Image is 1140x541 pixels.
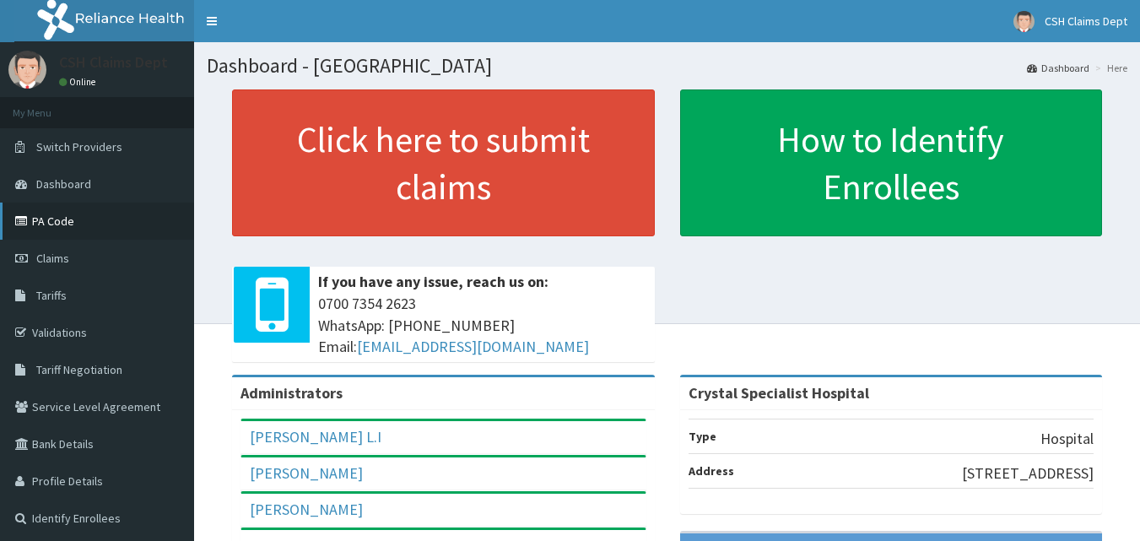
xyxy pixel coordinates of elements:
[1027,61,1089,75] a: Dashboard
[59,55,168,70] p: CSH Claims Dept
[59,76,100,88] a: Online
[318,272,548,291] b: If you have any issue, reach us on:
[680,89,1103,236] a: How to Identify Enrollees
[962,463,1094,484] p: [STREET_ADDRESS]
[36,288,67,303] span: Tariffs
[689,429,716,444] b: Type
[689,463,734,479] b: Address
[1091,61,1127,75] li: Here
[689,383,869,403] strong: Crystal Specialist Hospital
[240,383,343,403] b: Administrators
[1045,14,1127,29] span: CSH Claims Dept
[36,362,122,377] span: Tariff Negotiation
[232,89,655,236] a: Click here to submit claims
[36,176,91,192] span: Dashboard
[1013,11,1035,32] img: User Image
[207,55,1127,77] h1: Dashboard - [GEOGRAPHIC_DATA]
[250,463,363,483] a: [PERSON_NAME]
[8,51,46,89] img: User Image
[318,293,646,358] span: 0700 7354 2623 WhatsApp: [PHONE_NUMBER] Email:
[36,251,69,266] span: Claims
[36,139,122,154] span: Switch Providers
[1040,428,1094,450] p: Hospital
[250,500,363,519] a: [PERSON_NAME]
[357,337,589,356] a: [EMAIL_ADDRESS][DOMAIN_NAME]
[250,427,381,446] a: [PERSON_NAME] L.I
